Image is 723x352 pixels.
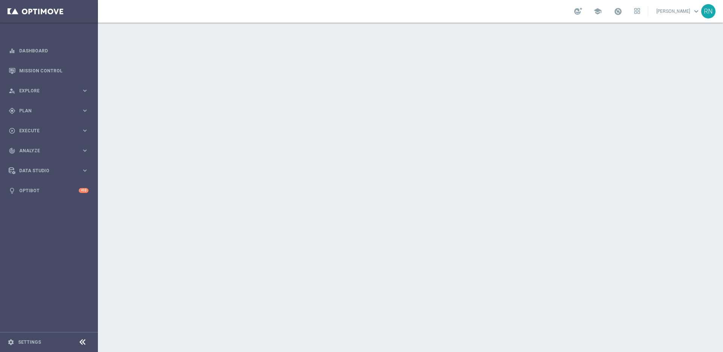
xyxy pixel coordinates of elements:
span: school [593,7,602,15]
button: person_search Explore keyboard_arrow_right [8,88,89,94]
i: play_circle_outline [9,127,15,134]
div: Mission Control [9,61,88,81]
button: lightbulb Optibot +10 [8,188,89,194]
i: keyboard_arrow_right [81,87,88,94]
i: settings [8,339,14,346]
span: Execute [19,129,81,133]
div: Optibot [9,181,88,200]
div: +10 [79,188,88,193]
a: Dashboard [19,41,88,61]
div: Plan [9,107,81,114]
a: Optibot [19,181,79,200]
div: Analyze [9,147,81,154]
div: Dashboard [9,41,88,61]
div: RN [701,4,715,18]
i: person_search [9,87,15,94]
i: lightbulb [9,187,15,194]
i: equalizer [9,47,15,54]
button: Data Studio keyboard_arrow_right [8,168,89,174]
button: Mission Control [8,68,89,74]
button: play_circle_outline Execute keyboard_arrow_right [8,128,89,134]
span: Data Studio [19,168,81,173]
a: Mission Control [19,61,88,81]
div: Data Studio [9,167,81,174]
i: keyboard_arrow_right [81,167,88,174]
div: Execute [9,127,81,134]
i: track_changes [9,147,15,154]
a: [PERSON_NAME]keyboard_arrow_down [656,6,701,17]
button: gps_fixed Plan keyboard_arrow_right [8,108,89,114]
span: keyboard_arrow_down [692,7,700,15]
span: Plan [19,109,81,113]
div: Explore [9,87,81,94]
span: Explore [19,89,81,93]
i: gps_fixed [9,107,15,114]
span: Analyze [19,148,81,153]
button: equalizer Dashboard [8,48,89,54]
button: track_changes Analyze keyboard_arrow_right [8,148,89,154]
a: Settings [18,340,41,344]
i: keyboard_arrow_right [81,107,88,114]
i: keyboard_arrow_right [81,147,88,154]
i: keyboard_arrow_right [81,127,88,134]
